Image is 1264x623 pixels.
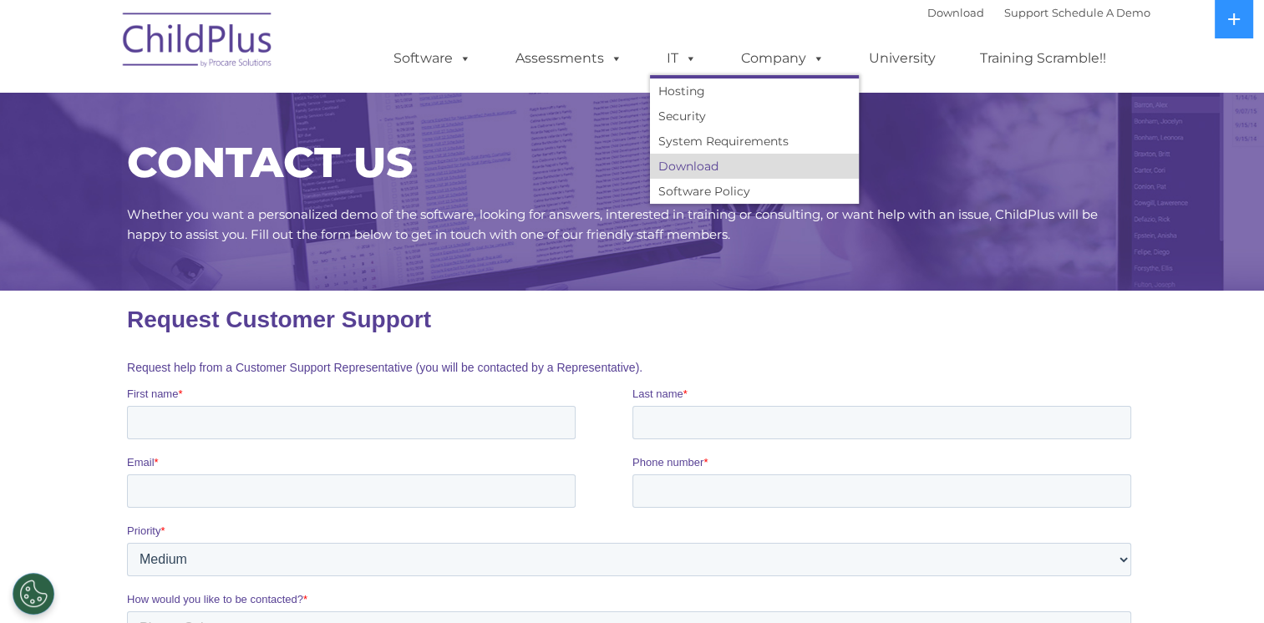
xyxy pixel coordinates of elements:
a: Security [650,104,859,129]
span: Last name [505,97,556,109]
a: Hosting [650,79,859,104]
img: ChildPlus by Procare Solutions [114,1,282,84]
a: Support [1004,6,1048,19]
a: Company [724,42,841,75]
a: Assessments [499,42,639,75]
button: Cookies Settings [13,573,54,615]
a: Schedule A Demo [1052,6,1150,19]
a: System Requirements [650,129,859,154]
a: Download [650,154,859,179]
a: Software Policy [650,179,859,204]
span: Phone number [505,165,576,178]
a: Download [927,6,984,19]
span: Whether you want a personalized demo of the software, looking for answers, interested in training... [127,206,1098,242]
font: | [927,6,1150,19]
span: CONTACT US [127,137,413,188]
a: Software [377,42,488,75]
a: IT [650,42,713,75]
a: Training Scramble!! [963,42,1123,75]
a: University [852,42,952,75]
